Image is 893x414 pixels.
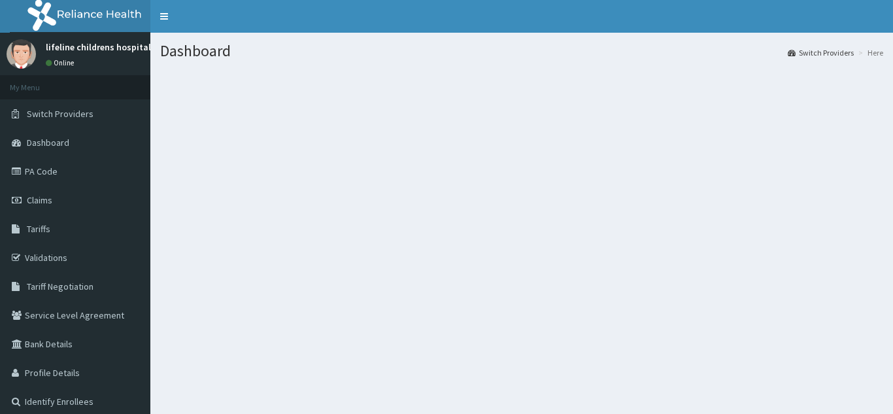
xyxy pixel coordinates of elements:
[27,223,50,235] span: Tariffs
[855,47,883,58] li: Here
[46,58,77,67] a: Online
[27,194,52,206] span: Claims
[27,281,93,292] span: Tariff Negotiation
[27,108,93,120] span: Switch Providers
[46,43,151,52] p: lifeline childrens hospital
[7,39,36,69] img: User Image
[788,47,854,58] a: Switch Providers
[27,137,69,148] span: Dashboard
[160,43,883,60] h1: Dashboard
